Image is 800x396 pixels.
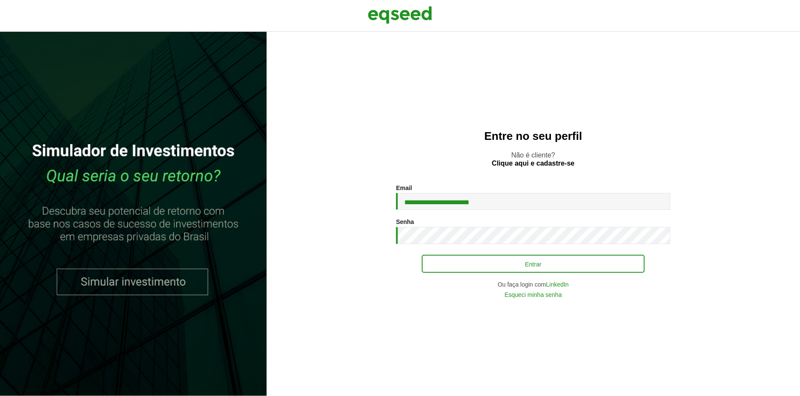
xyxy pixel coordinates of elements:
[422,255,645,273] button: Entrar
[505,292,562,298] a: Esqueci minha senha
[396,219,414,225] label: Senha
[492,160,575,167] a: Clique aqui e cadastre-se
[284,151,783,167] p: Não é cliente?
[396,185,412,191] label: Email
[546,281,569,287] a: LinkedIn
[284,130,783,142] h2: Entre no seu perfil
[368,4,432,26] img: EqSeed Logo
[396,281,671,287] div: Ou faça login com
